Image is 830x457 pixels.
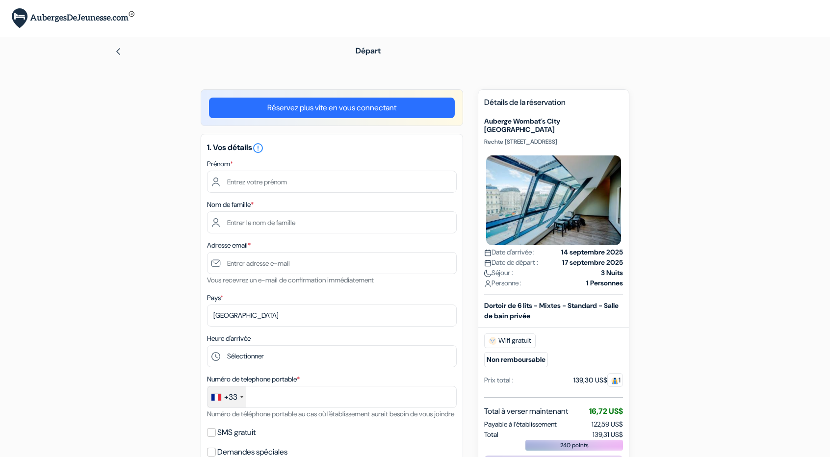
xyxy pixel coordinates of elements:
img: calendar.svg [484,249,492,256]
input: Entrer le nom de famille [207,211,457,233]
span: Départ [356,46,381,56]
strong: 14 septembre 2025 [561,247,623,257]
div: 139,30 US$ [573,375,623,385]
span: 1 [607,373,623,387]
p: Rechte [STREET_ADDRESS] [484,138,623,146]
img: AubergesDeJeunesse.com [12,8,134,28]
span: Personne : [484,278,521,288]
strong: 17 septembre 2025 [562,257,623,268]
div: +33 [224,391,237,403]
img: guest.svg [611,377,619,384]
span: 16,72 US$ [589,406,623,416]
img: left_arrow.svg [114,48,122,55]
span: Séjour : [484,268,513,278]
label: Adresse email [207,240,251,251]
img: calendar.svg [484,259,492,267]
span: Total [484,430,498,440]
h5: Détails de la réservation [484,98,623,113]
label: Heure d'arrivée [207,333,251,344]
label: Pays [207,293,223,303]
span: 240 points [560,441,589,450]
img: free_wifi.svg [489,337,496,345]
span: Payable à l’établissement [484,419,557,430]
h5: Auberge Wombat´s City [GEOGRAPHIC_DATA] [484,117,623,134]
a: Réservez plus vite en vous connectant [209,98,455,118]
label: Numéro de telephone portable [207,374,300,384]
a: error_outline [252,142,264,152]
span: 122,59 US$ [592,420,623,429]
img: user_icon.svg [484,280,492,287]
span: Wifi gratuit [484,333,536,348]
span: Date d'arrivée : [484,247,535,257]
small: Non remboursable [484,352,548,367]
span: Date de départ : [484,257,538,268]
input: Entrez votre prénom [207,171,457,193]
h5: 1. Vos détails [207,142,457,154]
label: Nom de famille [207,200,254,210]
label: Prénom [207,159,233,169]
div: Prix total : [484,375,514,385]
label: SMS gratuit [217,426,256,439]
i: error_outline [252,142,264,154]
span: 139,31 US$ [593,430,623,440]
div: France: +33 [207,386,246,407]
span: Total à verser maintenant [484,406,568,417]
small: Numéro de téléphone portable au cas où l'établissement aurait besoin de vous joindre [207,409,454,418]
b: Dortoir de 6 lits - Mixtes - Standard - Salle de bain privée [484,301,619,320]
strong: 1 Personnes [586,278,623,288]
small: Vous recevrez un e-mail de confirmation immédiatement [207,276,374,284]
strong: 3 Nuits [601,268,623,278]
img: moon.svg [484,270,492,277]
input: Entrer adresse e-mail [207,252,457,274]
